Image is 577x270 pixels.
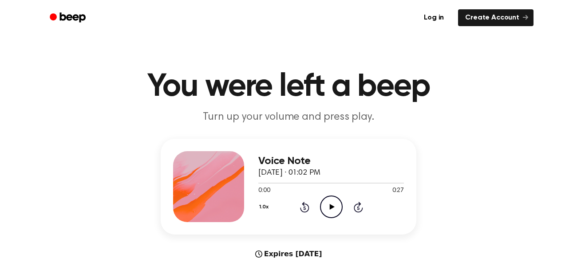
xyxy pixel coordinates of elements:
div: Expires [DATE] [255,249,322,259]
span: [DATE] · 01:02 PM [258,169,320,177]
a: Beep [43,9,94,27]
h1: You were left a beep [61,71,516,103]
span: 0:00 [258,186,270,196]
a: Create Account [458,9,534,26]
span: 0:27 [392,186,404,196]
h3: Voice Note [258,155,404,167]
p: Turn up your volume and press play. [118,110,459,125]
button: 1.0x [258,200,272,215]
a: Log in [415,8,453,28]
